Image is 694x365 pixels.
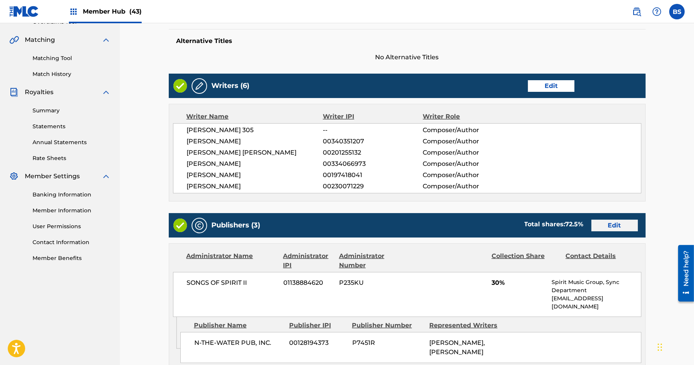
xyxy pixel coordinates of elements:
p: Spirit Music Group, Sync Department [552,278,641,294]
img: Valid [173,219,187,232]
span: [PERSON_NAME] 305 [187,126,323,135]
div: Writer Name [187,112,323,121]
p: [EMAIL_ADDRESS][DOMAIN_NAME] [552,294,641,311]
span: (43) [129,8,142,15]
img: expand [101,88,111,97]
span: [PERSON_NAME] [187,159,323,169]
span: 00128194373 [290,338,346,348]
span: Composer/Author [423,159,514,169]
span: Composer/Author [423,148,514,157]
img: expand [101,172,111,181]
span: [PERSON_NAME] [187,182,323,191]
span: No Alternative Titles [169,53,646,62]
span: 00197418041 [323,170,423,180]
a: User Permissions [33,222,111,231]
a: Edit [528,80,574,92]
div: Help [649,4,665,19]
span: Composer/Author [423,137,514,146]
div: Writer Role [423,112,514,121]
div: Contact Details [565,251,634,270]
span: P235KU [339,278,407,288]
span: Composer/Author [423,182,514,191]
img: Top Rightsholders [69,7,78,16]
div: Writer IPI [323,112,423,121]
span: 01138884620 [283,278,333,288]
span: [PERSON_NAME] [187,137,323,146]
a: Edit [591,220,638,231]
img: help [652,7,661,16]
a: Banking Information [33,191,111,199]
div: Publisher Name [194,321,283,330]
span: 00201255132 [323,148,423,157]
iframe: Resource Center [672,242,694,304]
a: Contact Information [33,238,111,246]
span: -- [323,126,423,135]
img: expand [101,35,111,45]
img: Royalties [9,88,19,97]
img: Writers [195,81,204,91]
span: Member Settings [25,172,80,181]
span: [PERSON_NAME] [PERSON_NAME] [187,148,323,157]
div: Administrator Number [339,251,407,270]
img: MLC Logo [9,6,39,17]
a: Statements [33,122,111,131]
div: Administrator IPI [283,251,333,270]
span: 72.5 % [565,220,584,228]
span: Royalties [25,88,53,97]
span: 00340351207 [323,137,423,146]
span: N-THE-WATER PUB, INC. [194,338,284,348]
div: Drag [658,336,662,359]
a: Member Benefits [33,254,111,262]
span: Member Hub [83,7,142,16]
h5: Publishers (3) [212,221,260,230]
a: Match History [33,70,111,78]
img: Matching [9,35,19,45]
span: P7451R [352,338,424,348]
a: Summary [33,107,111,115]
div: Publisher IPI [289,321,346,330]
a: Public Search [629,4,644,19]
img: Member Settings [9,172,19,181]
span: Matching [25,35,55,45]
a: Matching Tool [33,54,111,62]
img: search [632,7,641,16]
img: Valid [173,79,187,93]
div: Administrator Name [187,251,278,270]
div: Represented Writers [429,321,501,330]
span: 00230071229 [323,182,423,191]
div: Publisher Number [352,321,423,330]
iframe: Chat Widget [655,328,694,365]
a: Annual Statements [33,138,111,146]
span: 00334066973 [323,159,423,169]
span: [PERSON_NAME] [187,170,323,180]
span: SONGS OF SPIRIT II [187,278,278,288]
h5: Alternative Titles [176,37,638,45]
span: 30% [492,278,546,288]
a: Member Information [33,207,111,215]
div: Collection Share [492,251,560,270]
h5: Writers (6) [212,81,250,90]
div: User Menu [669,4,685,19]
a: Rate Sheets [33,154,111,162]
span: Composer/Author [423,126,514,135]
span: Composer/Author [423,170,514,180]
img: Publishers [195,221,204,230]
span: [PERSON_NAME], [PERSON_NAME] [429,339,485,356]
div: Total shares: [524,220,584,229]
